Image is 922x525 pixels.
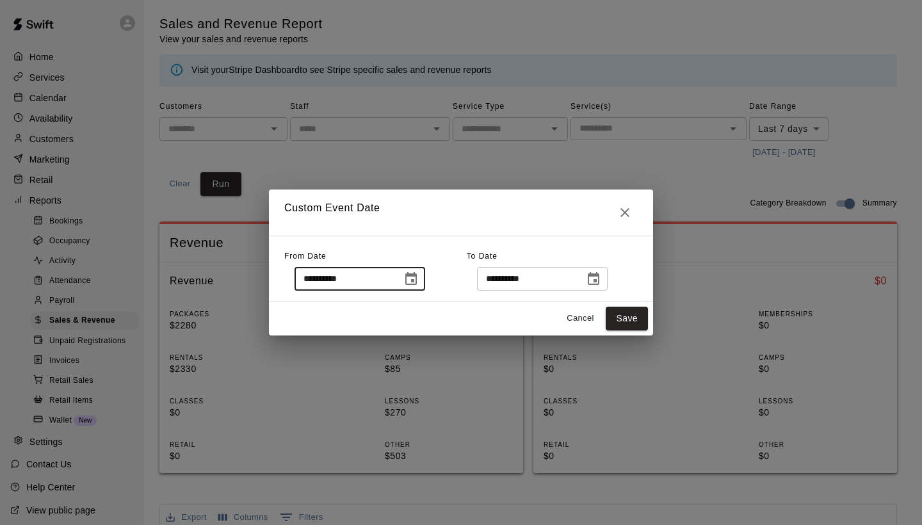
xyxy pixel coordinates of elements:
button: Choose date, selected date is Sep 7, 2025 [398,266,424,292]
span: From Date [284,252,327,261]
button: Choose date, selected date is Oct 14, 2025 [581,266,606,292]
span: To Date [467,252,497,261]
button: Cancel [560,309,601,328]
button: Close [612,200,638,225]
h2: Custom Event Date [269,190,653,236]
button: Save [606,307,648,330]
